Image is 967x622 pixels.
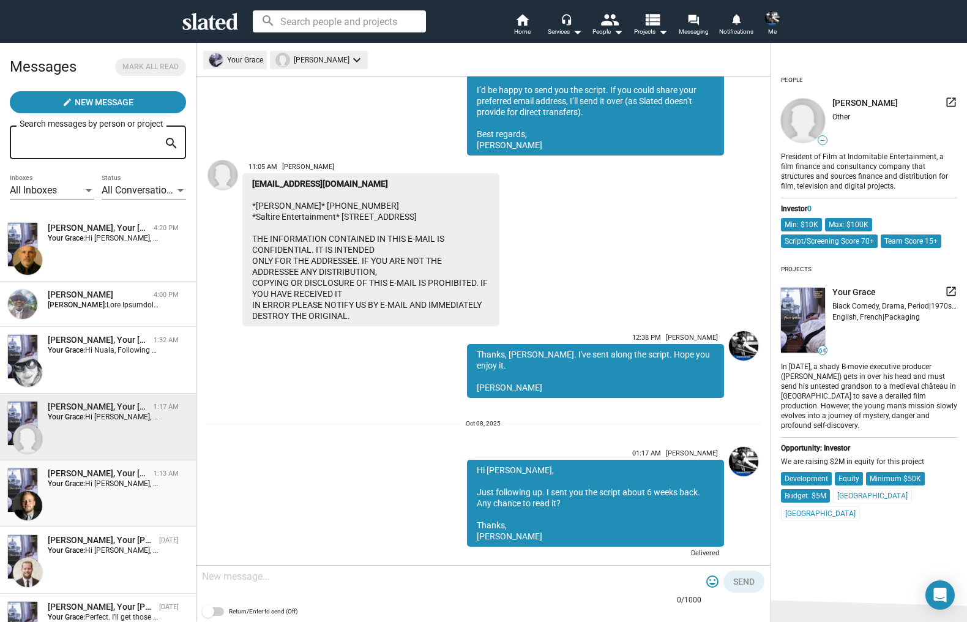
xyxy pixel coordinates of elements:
mat-icon: launch [945,285,957,298]
div: Thanks, [PERSON_NAME]. I've sent along the script. Hope you enjoy it. [PERSON_NAME] [467,344,724,398]
mat-icon: create [62,97,72,107]
span: New Message [75,91,133,113]
button: Sean SkeltonMe [758,9,787,40]
span: | [883,313,884,321]
time: [DATE] [159,536,179,544]
span: Home [514,24,531,39]
span: [PERSON_NAME] [666,334,718,342]
button: People [586,12,629,39]
h2: Messages [10,52,77,81]
div: Other [832,113,957,121]
img: Stu Pollok [13,424,42,454]
img: Patrick di Santo [13,245,42,275]
span: All Conversations [102,184,177,196]
time: 1:17 AM [154,403,179,411]
div: Hi [PERSON_NAME], Thanks so much for your response — I’m glad to hear you liked the pitch deck fo... [467,24,724,155]
span: 11:05 AM [248,163,277,171]
div: Raquib Hakiem Abduallah [48,289,149,301]
img: undefined [781,99,825,143]
mat-chip: Equity [835,472,863,485]
img: Your Grace [8,468,37,512]
div: Delivered [467,547,724,562]
div: Open Intercom Messenger [925,580,955,610]
strong: Your Grace: [48,546,85,555]
img: Robert Ogden Barnum [13,558,42,587]
img: Nuala Quinn-Barton [13,358,42,387]
strong: Your Grace: [48,234,85,242]
div: Projects [781,261,812,278]
img: Your Grace [8,335,37,378]
span: Return/Enter to send (Off) [229,604,297,619]
mat-chip: Budget: $5M [781,489,830,503]
strong: [PERSON_NAME]: [48,301,106,309]
div: Investor [781,204,957,213]
time: 1:13 AM [154,470,179,478]
mat-icon: keyboard_arrow_down [349,53,364,67]
mat-icon: tag_faces [705,574,720,589]
span: Messaging [679,24,709,39]
div: President of Film at Indomitable Entertainment, a film finance and consultancy company that struc... [781,150,957,192]
button: Projects [629,12,672,39]
span: [PERSON_NAME] [832,97,898,109]
img: Raquib Hakiem Abduallah [8,290,37,319]
span: [PERSON_NAME] [666,449,718,457]
span: Your Grace [832,287,876,298]
div: Andrew Ferguson, Your Grace [48,468,149,479]
mat-chip: [GEOGRAPHIC_DATA] [781,506,860,521]
img: Your Grace [8,402,37,445]
div: Hi [PERSON_NAME], Just following up. I sent you the script about 6 weeks back. Any chance to read... [467,460,724,547]
span: | [929,302,931,310]
mat-chip: Minimum $50K [866,472,925,485]
mat-icon: arrow_drop_down [655,24,670,39]
mat-chip: [GEOGRAPHIC_DATA] [833,489,912,503]
mat-chip: Script/Screening Score 70+ [781,234,878,248]
div: Stu Pollok, Your Grace [48,401,149,413]
span: 0 [807,204,812,213]
strong: Your Grace: [48,346,85,354]
button: Mark all read [115,58,186,76]
strong: Your Grace: [48,479,85,488]
span: Hi Nuala, Following up again. Any chance to read Your Grace? Thanks, [PERSON_NAME] [85,346,375,354]
mat-icon: notifications [730,13,742,24]
a: Notifications [715,12,758,39]
img: undefined [276,53,289,67]
a: [EMAIL_ADDRESS][DOMAIN_NAME] [252,179,388,189]
time: [DATE] [159,603,179,611]
div: Opportunity: Investor [781,444,957,452]
span: Hi [PERSON_NAME], Just following up. I sent you the script about 6 weeks back. Any chance to read... [85,479,508,488]
img: Your Grace [8,535,37,579]
mat-chip: [PERSON_NAME] [270,51,368,69]
span: — [818,137,827,144]
div: *[PERSON_NAME]* [PHONE_NUMBER] *Saltire Entertainment* [STREET_ADDRESS] THE INFORMATION CONTAINED... [242,173,499,326]
mat-chip: Team Score 15+ [881,234,941,248]
time: 1:32 AM [154,336,179,344]
mat-icon: headset_mic [561,13,572,24]
mat-hint: 0/1000 [677,596,701,605]
span: Me [768,24,777,39]
span: [PERSON_NAME] [282,163,334,171]
img: Sean Skelton [729,447,758,476]
div: Robert Ogden Barnum, Your Grace [48,534,154,546]
img: Andrew Ferguson [13,491,42,520]
span: English, French [832,313,883,321]
div: People [592,24,623,39]
div: Patrick di Santo, Your Grace [48,222,149,234]
div: Ken mandeville, Your Grace [48,601,154,613]
span: 12:38 PM [632,334,661,342]
time: 4:20 PM [154,224,179,232]
span: Hi [PERSON_NAME], Just following up. I sent you the script about 6 weeks back. Any chance to read... [85,413,508,421]
span: Perfect. I’ll get those to you this evening. Thanks, [PERSON_NAME] [85,613,302,621]
a: Sean Skelton [726,444,761,564]
mat-chip: Max: $100K [825,218,872,231]
span: Packaging [884,313,920,321]
a: Sean Skelton [726,329,761,400]
strong: Your Grace: [48,413,85,421]
mat-icon: search [164,134,179,153]
mat-chip: Min: $10K [781,218,822,231]
span: 01:17 AM [632,449,661,457]
mat-icon: forum [687,13,699,25]
img: Stu Pollok [208,160,237,190]
img: Sean Skelton [765,11,780,26]
strong: Your Grace: [48,613,85,621]
button: Send [723,571,764,593]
